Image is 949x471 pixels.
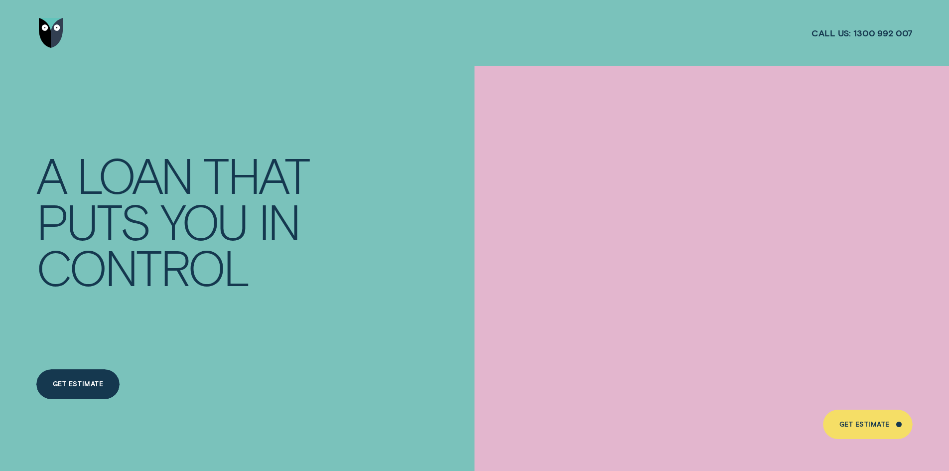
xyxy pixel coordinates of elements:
a: Call us:1300 992 007 [812,27,913,39]
h4: A LOAN THAT PUTS YOU IN CONTROL [36,152,322,290]
span: 1300 992 007 [853,27,913,39]
span: Call us: [812,27,851,39]
a: Get Estimate [36,369,120,399]
a: Get Estimate [823,410,913,440]
img: Wisr [39,18,64,48]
